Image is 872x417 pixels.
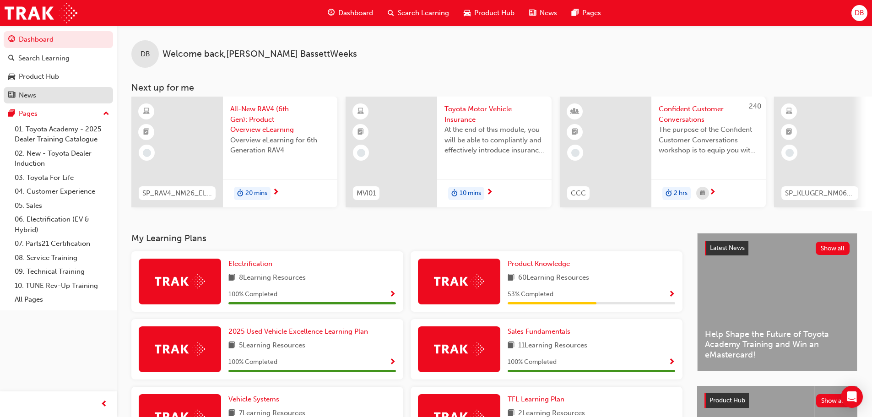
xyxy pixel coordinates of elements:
a: car-iconProduct Hub [456,4,522,22]
span: learningRecordVerb_NONE-icon [357,149,365,157]
a: Sales Fundamentals [508,326,574,337]
span: Show Progress [668,358,675,367]
span: booktick-icon [572,126,578,138]
span: learningResourceType_ELEARNING-icon [786,106,792,118]
div: Search Learning [18,53,70,64]
div: Product Hub [19,71,59,82]
span: TFL Learning Plan [508,395,564,403]
a: search-iconSearch Learning [380,4,456,22]
a: Electrification [228,259,276,269]
a: Vehicle Systems [228,394,283,405]
span: up-icon [103,108,109,120]
span: next-icon [272,189,279,197]
button: DB [851,5,867,21]
span: booktick-icon [786,126,792,138]
a: 03. Toyota For Life [11,171,113,185]
span: Show Progress [389,291,396,299]
span: duration-icon [237,188,244,200]
span: next-icon [709,189,716,197]
a: pages-iconPages [564,4,608,22]
span: pages-icon [572,7,579,19]
span: learningResourceType_ELEARNING-icon [357,106,364,118]
span: Product Hub [710,396,745,404]
span: 2025 Used Vehicle Excellence Learning Plan [228,327,368,336]
span: The purpose of the Confident Customer Conversations workshop is to equip you with tools to commun... [659,125,758,156]
a: Product Knowledge [508,259,574,269]
img: Trak [155,342,205,356]
span: CCC [571,188,586,199]
a: 04. Customer Experience [11,184,113,199]
button: Show Progress [668,289,675,300]
span: news-icon [529,7,536,19]
span: Sales Fundamentals [508,327,570,336]
span: Welcome back , [PERSON_NAME] BassettWeeks [162,49,357,60]
span: News [540,8,557,18]
img: Trak [434,342,484,356]
span: 100 % Completed [228,289,277,300]
span: learningResourceType_ELEARNING-icon [143,106,150,118]
span: 60 Learning Resources [518,272,589,284]
h3: Next up for me [117,82,872,93]
a: 01. Toyota Academy - 2025 Dealer Training Catalogue [11,122,113,146]
button: Show Progress [668,357,675,368]
span: Product Knowledge [508,260,570,268]
img: Trak [434,274,484,288]
a: news-iconNews [522,4,564,22]
div: Open Intercom Messenger [841,386,863,408]
button: Pages [4,105,113,122]
span: book-icon [228,272,235,284]
span: 10 mins [460,188,481,199]
span: guage-icon [328,7,335,19]
span: MVI01 [357,188,376,199]
span: Help Shape the Future of Toyota Academy Training and Win an eMastercard! [705,329,850,360]
span: DB [855,8,864,18]
span: book-icon [508,340,515,352]
span: SP_RAV4_NM26_EL01 [142,188,212,199]
div: Pages [19,108,38,119]
span: car-icon [464,7,471,19]
button: Show all [816,394,850,407]
a: MVI01Toyota Motor Vehicle InsuranceAt the end of this module, you will be able to compliantly and... [346,97,552,207]
a: Latest NewsShow all [705,241,850,255]
a: Product HubShow all [704,393,850,408]
span: 5 Learning Resources [239,340,305,352]
span: 2 hrs [674,188,688,199]
a: Trak [5,3,77,23]
span: book-icon [228,340,235,352]
a: News [4,87,113,104]
a: 2025 Used Vehicle Excellence Learning Plan [228,326,372,337]
a: Latest NewsShow allHelp Shape the Future of Toyota Academy Training and Win an eMastercard! [697,233,857,371]
div: News [19,90,36,101]
span: 100 % Completed [228,357,277,368]
span: car-icon [8,73,15,81]
a: 240CCCConfident Customer ConversationsThe purpose of the Confident Customer Conversations worksho... [560,97,766,207]
button: Show Progress [389,357,396,368]
button: Show Progress [389,289,396,300]
a: 07. Parts21 Certification [11,237,113,251]
a: All Pages [11,292,113,307]
span: pages-icon [8,110,15,118]
span: 11 Learning Resources [518,340,587,352]
span: 8 Learning Resources [239,272,306,284]
a: 02. New - Toyota Dealer Induction [11,146,113,171]
h3: My Learning Plans [131,233,682,244]
span: Toyota Motor Vehicle Insurance [444,104,544,125]
a: 06. Electrification (EV & Hybrid) [11,212,113,237]
span: 100 % Completed [508,357,557,368]
button: DashboardSearch LearningProduct HubNews [4,29,113,105]
a: SP_RAV4_NM26_EL01All-New RAV4 (6th Gen): Product Overview eLearningOverview eLearning for 6th Gen... [131,97,337,207]
span: guage-icon [8,36,15,44]
a: 05. Sales [11,199,113,213]
span: booktick-icon [357,126,364,138]
span: Show Progress [389,358,396,367]
span: learningRecordVerb_NONE-icon [143,149,151,157]
span: book-icon [508,272,515,284]
a: Dashboard [4,31,113,48]
span: duration-icon [451,188,458,200]
span: DB [141,49,150,60]
span: next-icon [486,189,493,197]
span: news-icon [8,92,15,100]
a: guage-iconDashboard [320,4,380,22]
a: Product Hub [4,68,113,85]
